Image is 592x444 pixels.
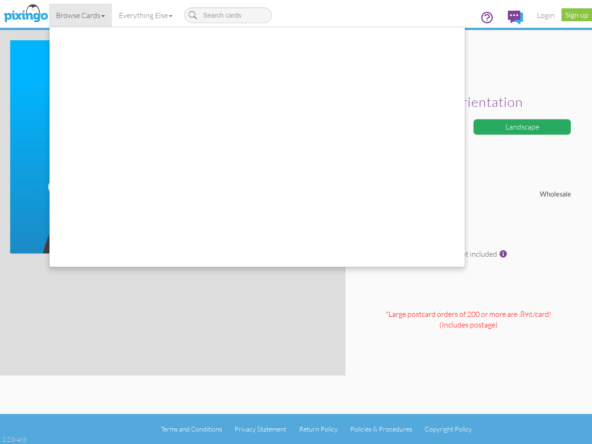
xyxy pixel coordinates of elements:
a: Login [530,4,561,27]
div: Postage not included [352,249,585,304]
a: Copyright Policy [425,425,472,433]
a: Sign up [561,8,592,21]
iframe: Chat [592,444,592,444]
div: Wholesale [469,190,578,199]
img: pixingo logo [1,2,50,25]
a: Policies & Procedures [350,425,412,433]
input: Search cards [184,7,272,23]
img: comments.svg [508,11,523,25]
a: Return Policy [299,425,338,433]
div: 2.2.0-463 [2,435,26,444]
div: Landscape [473,119,571,135]
a: Browse Cards [49,4,112,27]
img: create-your-own-landscape.jpg [10,40,335,253]
a: Everything Else [112,4,179,27]
a: Privacy Statement [234,425,286,433]
a: Terms and Conditions [161,425,222,433]
div: *Large postcard orders of 200 or more are .89¢/card! (Includes postage ) [352,309,585,375]
h2: Select orientation [364,95,569,110]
